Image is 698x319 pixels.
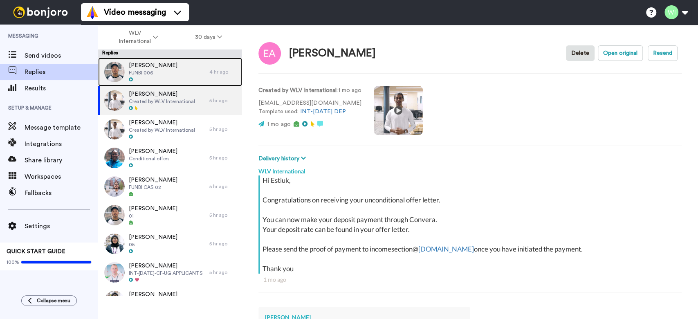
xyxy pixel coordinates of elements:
[98,172,242,201] a: [PERSON_NAME]FUNBI CAS 025 hr ago
[86,6,99,19] img: vm-color.svg
[98,287,242,315] a: [PERSON_NAME]035 hr ago
[25,221,98,231] span: Settings
[10,7,71,18] img: bj-logo-header-white.svg
[104,262,125,283] img: 98487e42-98e6-4a49-9197-351965c0fec7-thumb.jpg
[129,155,177,162] span: Conditional offers
[598,45,643,61] button: Open original
[129,290,177,299] span: [PERSON_NAME]
[129,119,195,127] span: [PERSON_NAME]
[104,176,125,197] img: 934c795c-2441-4cc1-99fb-b43445c6dab2-thumb.jpg
[258,88,337,93] strong: Created by WLV International
[209,69,238,75] div: 4 hr ago
[129,270,203,276] span: INT-[DATE]-CF-UG APPLICANTS
[129,70,177,76] span: FUNBI 006
[418,245,474,253] a: [DOMAIN_NAME]
[98,58,242,86] a: [PERSON_NAME]FUNBI 0064 hr ago
[209,126,238,133] div: 5 hr ago
[100,26,177,49] button: WLV International
[263,175,680,274] div: Hi Estiuk, Congratulations on receiving your unconditional offer letter. You can now make your de...
[25,188,98,198] span: Fallbacks
[129,213,177,219] span: 01
[129,176,177,184] span: [PERSON_NAME]
[98,49,242,58] div: Replies
[104,90,125,111] img: 656b551b-fb65-403d-b99e-d170b97f6085-thumb.jpg
[7,259,19,265] span: 100%
[25,67,98,77] span: Replies
[209,97,238,104] div: 5 hr ago
[648,45,678,61] button: Resend
[129,127,195,133] span: Created by WLV International
[209,240,238,247] div: 5 hr ago
[129,184,177,191] span: FUNBI CAS 02
[98,258,242,287] a: [PERSON_NAME]INT-[DATE]-CF-UG APPLICANTS5 hr ago
[104,62,125,82] img: 20357b13-09c5-4b1e-98cd-6bacbcb48d6b-thumb.jpg
[209,183,238,190] div: 5 hr ago
[37,297,70,304] span: Collapse menu
[129,204,177,213] span: [PERSON_NAME]
[209,269,238,276] div: 5 hr ago
[98,144,242,172] a: [PERSON_NAME]Conditional offers5 hr ago
[98,115,242,144] a: [PERSON_NAME]Created by WLV International5 hr ago
[267,121,291,127] span: 1 mo ago
[177,30,241,45] button: 30 days
[21,295,77,306] button: Collapse menu
[129,262,203,270] span: [PERSON_NAME]
[25,83,98,93] span: Results
[25,51,98,61] span: Send videos
[129,241,177,248] span: 05
[258,163,682,175] div: WLV International
[300,109,346,115] a: INT-[DATE] DEP
[209,155,238,161] div: 5 hr ago
[25,155,98,165] span: Share library
[104,291,125,311] img: deff9806-d3c5-4dc8-9966-80f098cb7a97-thumb.jpg
[209,212,238,218] div: 5 hr ago
[25,139,98,149] span: Integrations
[104,205,125,225] img: b72c5a88-317a-4599-b690-2f3ee062bd7e-thumb.jpg
[25,172,98,182] span: Workspaces
[566,45,595,61] button: Delete
[129,61,177,70] span: [PERSON_NAME]
[129,233,177,241] span: [PERSON_NAME]
[258,154,308,163] button: Delivery history
[104,119,125,139] img: 0b9ff976-d8f2-4332-9bee-07340e3d7b13-thumb.jpg
[104,7,166,18] span: Video messaging
[258,86,361,95] p: : 1 mo ago
[25,123,98,133] span: Message template
[118,29,151,45] span: WLV International
[129,90,195,98] span: [PERSON_NAME]
[263,276,677,284] div: 1 mo ago
[258,42,281,65] img: Image of Estiuk Ahmed
[104,148,125,168] img: 6030ad87-0a2c-4dcd-a60c-3cef2a84f693-thumb.jpg
[98,229,242,258] a: [PERSON_NAME]055 hr ago
[104,234,125,254] img: 5a8346d0-587d-4daa-9375-b0c974ac4d53-thumb.jpg
[98,86,242,115] a: [PERSON_NAME]Created by WLV International5 hr ago
[289,47,376,59] div: [PERSON_NAME]
[98,201,242,229] a: [PERSON_NAME]015 hr ago
[129,98,195,105] span: Created by WLV International
[129,147,177,155] span: [PERSON_NAME]
[258,99,361,116] p: [EMAIL_ADDRESS][DOMAIN_NAME] Template used:
[7,249,65,254] span: QUICK START GUIDE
